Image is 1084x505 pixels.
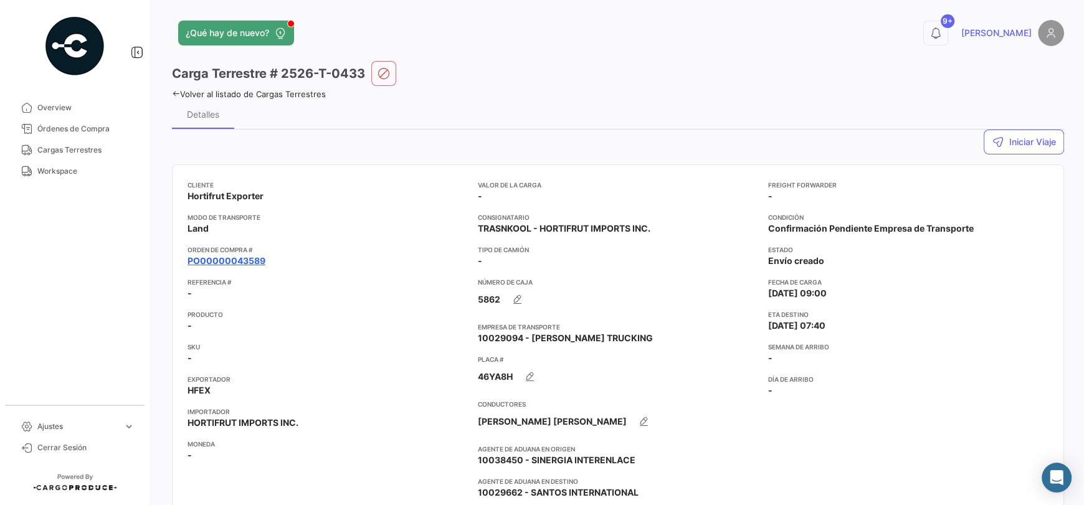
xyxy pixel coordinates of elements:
span: HFEX [188,384,211,397]
span: 5862 [478,293,500,306]
span: 10038450 - SINERGIA INTERENLACE [478,454,635,466]
app-card-info-title: Fecha de carga [768,277,1048,287]
span: - [188,352,192,364]
app-card-info-title: Día de Arribo [768,374,1048,384]
span: TRASNKOOL - HORTIFRUT IMPORTS INC. [478,222,650,235]
span: [DATE] 09:00 [768,287,827,300]
div: Detalles [187,109,219,120]
span: 10029094 - [PERSON_NAME] TRUCKING [478,332,653,344]
app-card-info-title: Valor de la Carga [478,180,758,190]
span: [PERSON_NAME] [961,27,1032,39]
app-card-info-title: Referencia # [188,277,468,287]
button: ¿Qué hay de nuevo? [178,21,294,45]
app-card-info-title: Agente de Aduana en Origen [478,444,758,454]
span: [DATE] 07:40 [768,319,825,332]
a: Cargas Terrestres [10,139,140,161]
app-card-info-title: Importador [188,407,468,417]
span: [PERSON_NAME] [PERSON_NAME] [478,415,627,428]
span: Hortifrut Exporter [188,190,264,202]
app-card-info-title: Tipo de Camión [478,245,758,255]
button: Iniciar Viaje [984,130,1064,154]
a: Órdenes de Compra [10,118,140,139]
span: 10029662 - SANTOS INTERNATIONAL [478,486,639,499]
span: Cerrar Sesión [37,442,135,453]
app-card-info-title: Número de Caja [478,277,758,287]
a: PO00000043589 [188,255,265,267]
app-card-info-title: Empresa de Transporte [478,322,758,332]
span: - [478,255,482,267]
a: Volver al listado de Cargas Terrestres [172,89,326,99]
app-card-info-title: ETA Destino [768,309,1048,319]
app-card-info-title: Agente de Aduana en Destino [478,476,758,486]
span: Ajustes [37,421,118,432]
span: - [188,449,192,461]
app-card-info-title: Condición [768,212,1048,222]
span: Confirmación Pendiente Empresa de Transporte [768,222,974,235]
app-card-info-title: Conductores [478,399,758,409]
span: expand_more [123,421,135,432]
app-card-info-title: Semana de Arribo [768,342,1048,352]
span: Cargas Terrestres [37,144,135,156]
app-card-info-title: Modo de Transporte [188,212,468,222]
app-card-info-title: Cliente [188,180,468,190]
app-card-info-title: Consignatario [478,212,758,222]
h3: Carga Terrestre # 2526-T-0433 [172,65,365,82]
span: - [478,190,482,202]
app-card-info-title: Freight Forwarder [768,180,1048,190]
div: Abrir Intercom Messenger [1042,463,1072,493]
span: 46YA8H [478,370,513,383]
img: placeholder-user.png [1038,20,1064,46]
span: HORTIFRUT IMPORTS INC. [188,417,298,429]
span: Overview [37,102,135,113]
app-card-info-title: Estado [768,245,1048,255]
app-card-info-title: SKU [188,342,468,352]
span: ¿Qué hay de nuevo? [186,27,269,39]
app-card-info-title: Exportador [188,374,468,384]
span: - [768,384,773,397]
app-card-info-title: Moneda [188,439,468,449]
span: Envío creado [768,255,824,267]
span: - [188,319,192,332]
span: - [188,287,192,300]
span: Órdenes de Compra [37,123,135,135]
img: powered-by.png [44,15,106,77]
app-card-info-title: Producto [188,309,468,319]
span: - [768,190,773,202]
span: Land [188,222,209,235]
app-card-info-title: Placa # [478,354,758,364]
span: - [768,352,773,364]
a: Overview [10,97,140,118]
a: Workspace [10,161,140,182]
span: Workspace [37,166,135,177]
app-card-info-title: Orden de Compra # [188,245,468,255]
